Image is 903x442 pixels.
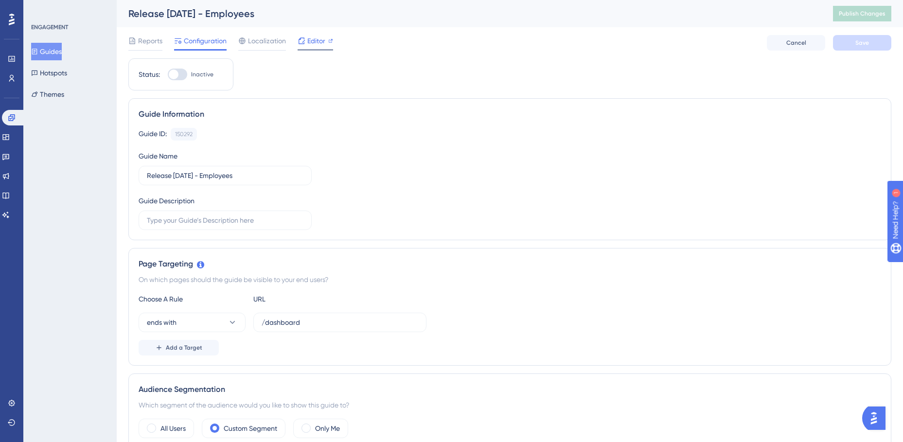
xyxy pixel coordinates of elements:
[147,170,303,181] input: Type your Guide’s Name here
[31,23,68,31] div: ENGAGEMENT
[139,258,881,270] div: Page Targeting
[833,6,891,21] button: Publish Changes
[31,64,67,82] button: Hotspots
[160,423,186,434] label: All Users
[139,313,246,332] button: ends with
[191,71,213,78] span: Inactive
[23,2,61,14] span: Need Help?
[839,10,885,18] span: Publish Changes
[68,5,71,13] div: 1
[147,215,303,226] input: Type your Guide’s Description here
[147,317,177,328] span: ends with
[262,317,418,328] input: yourwebsite.com/path
[307,35,325,47] span: Editor
[139,274,881,285] div: On which pages should the guide be visible to your end users?
[139,69,160,80] div: Status:
[248,35,286,47] span: Localization
[139,108,881,120] div: Guide Information
[139,340,219,355] button: Add a Target
[166,344,202,352] span: Add a Target
[139,384,881,395] div: Audience Segmentation
[253,293,360,305] div: URL
[139,150,177,162] div: Guide Name
[862,404,891,433] iframe: UserGuiding AI Assistant Launcher
[315,423,340,434] label: Only Me
[855,39,869,47] span: Save
[175,130,193,138] div: 150292
[138,35,162,47] span: Reports
[786,39,806,47] span: Cancel
[224,423,277,434] label: Custom Segment
[31,43,62,60] button: Guides
[139,399,881,411] div: Which segment of the audience would you like to show this guide to?
[139,293,246,305] div: Choose A Rule
[128,7,809,20] div: Release [DATE] - Employees
[139,195,195,207] div: Guide Description
[139,128,167,141] div: Guide ID:
[833,35,891,51] button: Save
[31,86,64,103] button: Themes
[184,35,227,47] span: Configuration
[767,35,825,51] button: Cancel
